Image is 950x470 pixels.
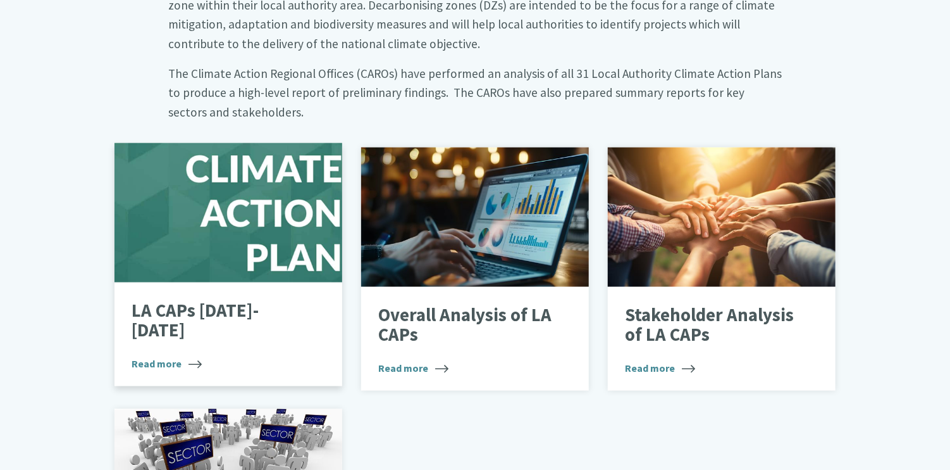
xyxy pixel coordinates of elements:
p: Overall Analysis of LA CAPs [378,305,552,345]
span: Read more [132,356,202,371]
span: Read more [625,360,695,376]
a: LA CAPs [DATE]-[DATE] Read more [114,143,342,386]
big: The Climate Action Regional Offices (CAROs) have performed an analysis of all 31 Local Authority ... [168,66,782,120]
span: Read more [378,360,448,376]
a: Overall Analysis of LA CAPs Read more [361,148,589,391]
p: LA CAPs [DATE]-[DATE] [132,301,305,341]
a: Stakeholder Analysis of LA CAPs Read more [608,148,836,391]
p: Stakeholder Analysis of LA CAPs [625,305,799,345]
